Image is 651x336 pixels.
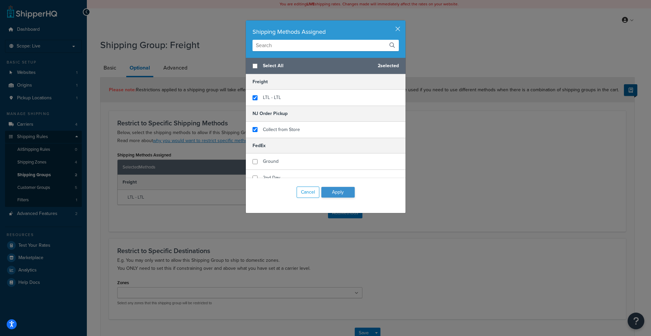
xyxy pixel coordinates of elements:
button: Cancel [297,187,319,198]
span: Ground [263,158,279,165]
h5: FedEx [246,138,405,153]
div: Shipping Methods Assigned [253,27,399,36]
button: Apply [321,187,355,198]
h5: Freight [246,74,405,90]
h5: NJ Order Pickup [246,106,405,121]
div: 2 selected [246,58,405,74]
span: LTL - LTL [263,94,281,101]
span: 2nd Day [263,174,280,181]
span: Collect from Store [263,126,300,133]
input: Search [253,40,399,51]
span: Select All [263,61,372,71]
